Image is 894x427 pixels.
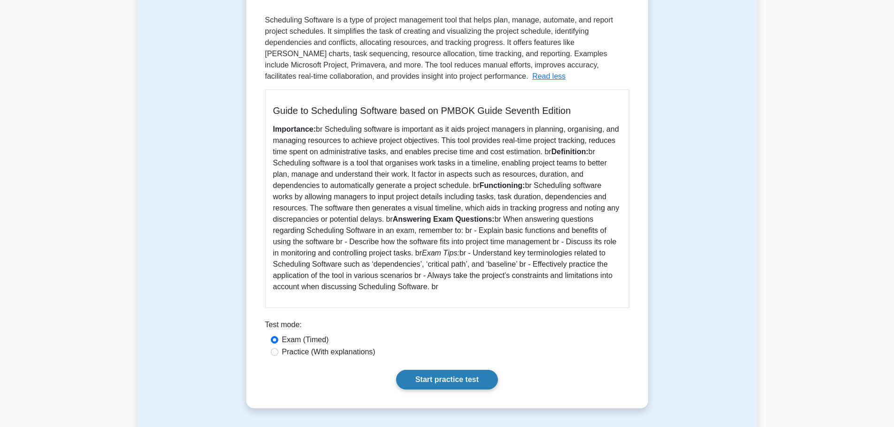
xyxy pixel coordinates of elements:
[265,16,613,80] span: Scheduling Software is a type of project management tool that helps plan, manage, automate, and r...
[282,334,329,345] label: Exam (Timed)
[396,370,498,390] a: Start practice test
[265,319,629,334] div: Test mode:
[282,346,375,358] label: Practice (With explanations)
[422,249,459,257] i: Exam Tips:
[532,71,565,82] button: Read less
[273,105,621,116] h5: Guide to Scheduling Software based on PMBOK Guide Seventh Edition
[551,148,588,156] b: Definition:
[480,181,525,189] b: Functioning:
[273,124,621,292] p: br Scheduling software is important as it aids project managers in planning, organising, and mana...
[393,215,495,223] b: Answering Exam Questions:
[273,125,316,133] b: Importance:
